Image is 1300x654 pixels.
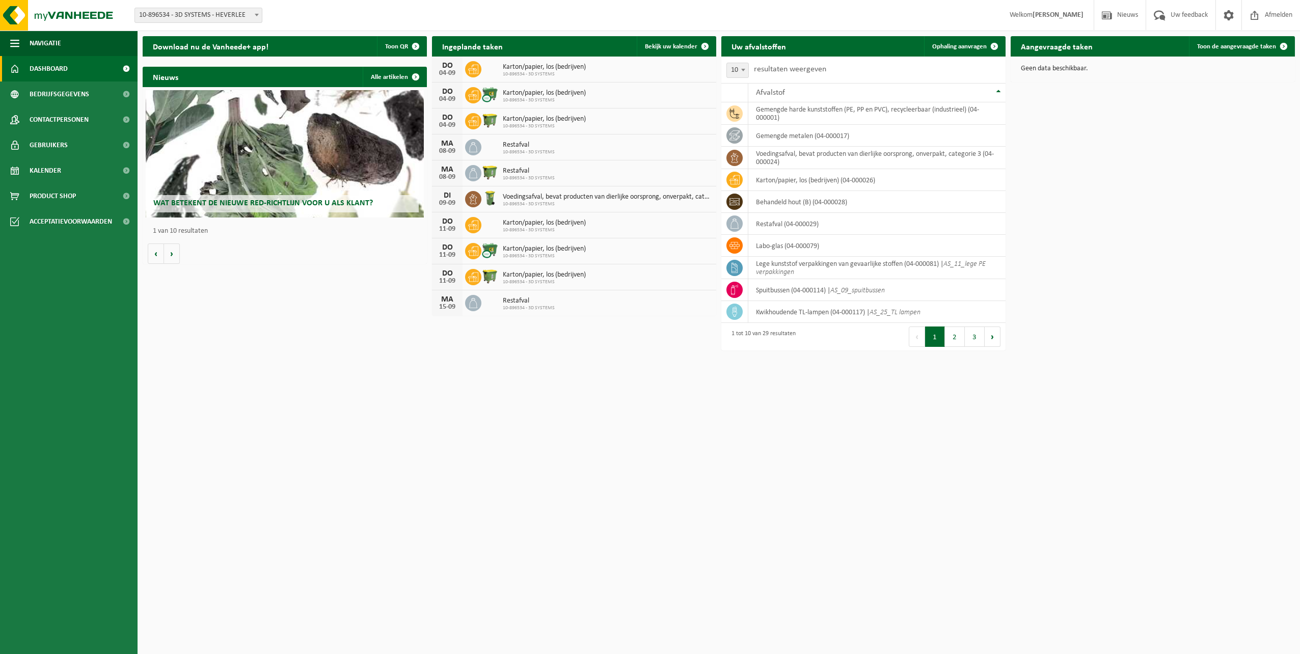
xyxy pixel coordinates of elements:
div: 09-09 [437,200,457,207]
span: 10-896534 - 3D SYSTEMS [503,71,586,77]
div: DO [437,114,457,122]
div: 15-09 [437,304,457,311]
button: Next [985,326,1000,347]
i: AS_09_spuitbussen [830,287,885,294]
img: WB-1100-HPE-GN-50 [481,112,499,129]
button: Previous [909,326,925,347]
span: 10 [727,63,748,77]
span: 10-896534 - 3D SYSTEMS [503,253,586,259]
span: 10-896534 - 3D SYSTEMS [503,175,555,181]
span: Gebruikers [30,132,68,158]
div: DO [437,62,457,70]
span: Kalender [30,158,61,183]
td: gemengde metalen (04-000017) [748,125,1006,147]
span: Karton/papier, los (bedrijven) [503,271,586,279]
span: Acceptatievoorwaarden [30,209,112,234]
img: WB-1100-HPE-GN-50 [481,267,499,285]
span: Karton/papier, los (bedrijven) [503,115,586,123]
span: 10-896534 - 3D SYSTEMS [503,279,586,285]
span: Karton/papier, los (bedrijven) [503,89,586,97]
div: DO [437,243,457,252]
span: Karton/papier, los (bedrijven) [503,63,586,71]
td: voedingsafval, bevat producten van dierlijke oorsprong, onverpakt, categorie 3 (04-000024) [748,147,1006,169]
button: 1 [925,326,945,347]
a: Wat betekent de nieuwe RED-richtlijn voor u als klant? [146,90,424,217]
span: Restafval [503,141,555,149]
div: 04-09 [437,122,457,129]
i: AS_25_TL lampen [870,309,920,316]
div: 04-09 [437,70,457,77]
a: Ophaling aanvragen [924,36,1005,57]
td: lege kunststof verpakkingen van gevaarlijke stoffen (04-000081) | [748,257,1006,279]
div: 11-09 [437,226,457,233]
div: DO [437,88,457,96]
span: Afvalstof [756,89,785,97]
div: DO [437,269,457,278]
button: Toon QR [377,36,426,57]
a: Toon de aangevraagde taken [1189,36,1294,57]
span: Wat betekent de nieuwe RED-richtlijn voor u als klant? [153,199,373,207]
span: 10-896534 - 3D SYSTEMS [503,97,586,103]
div: 1 tot 10 van 29 resultaten [726,325,796,348]
div: DI [437,192,457,200]
div: DO [437,217,457,226]
span: Karton/papier, los (bedrijven) [503,245,586,253]
span: 10-896534 - 3D SYSTEMS - HEVERLEE [135,8,262,22]
span: Contactpersonen [30,107,89,132]
span: 10-896534 - 3D SYSTEMS [503,227,586,233]
div: 08-09 [437,174,457,181]
span: Karton/papier, los (bedrijven) [503,219,586,227]
i: AS_11_lege PE verpakkingen [756,260,986,276]
span: 10-896534 - 3D SYSTEMS [503,201,711,207]
div: 11-09 [437,278,457,285]
td: behandeld hout (B) (04-000028) [748,191,1006,213]
img: WB-1100-HPE-GN-50 [481,163,499,181]
span: Restafval [503,297,555,305]
span: 10-896534 - 3D SYSTEMS [503,305,555,311]
h2: Download nu de Vanheede+ app! [143,36,279,56]
a: Alle artikelen [363,67,426,87]
h2: Uw afvalstoffen [721,36,796,56]
div: MA [437,140,457,148]
td: spuitbussen (04-000114) | [748,279,1006,301]
span: 10-896534 - 3D SYSTEMS [503,149,555,155]
span: Product Shop [30,183,76,209]
span: Ophaling aanvragen [932,43,987,50]
td: karton/papier, los (bedrijven) (04-000026) [748,169,1006,191]
span: Navigatie [30,31,61,56]
h2: Nieuws [143,67,188,87]
span: Bekijk uw kalender [645,43,697,50]
button: 3 [965,326,985,347]
button: Volgende [164,243,180,264]
div: 04-09 [437,96,457,103]
img: WB-0660-CU [481,86,499,103]
p: 1 van 10 resultaten [153,228,422,235]
div: MA [437,295,457,304]
span: Voedingsafval, bevat producten van dierlijke oorsprong, onverpakt, categorie 3 [503,193,711,201]
td: gemengde harde kunststoffen (PE, PP en PVC), recycleerbaar (industrieel) (04-000001) [748,102,1006,125]
span: 10-896534 - 3D SYSTEMS [503,123,586,129]
a: Bekijk uw kalender [637,36,715,57]
span: Restafval [503,167,555,175]
td: kwikhoudende TL-lampen (04-000117) | [748,301,1006,323]
td: restafval (04-000029) [748,213,1006,235]
div: MA [437,166,457,174]
label: resultaten weergeven [754,65,826,73]
td: labo-glas (04-000079) [748,235,1006,257]
span: Toon de aangevraagde taken [1197,43,1276,50]
img: WB-0660-CU [481,241,499,259]
span: Bedrijfsgegevens [30,81,89,107]
h2: Aangevraagde taken [1011,36,1103,56]
span: 10-896534 - 3D SYSTEMS - HEVERLEE [134,8,262,23]
span: Toon QR [385,43,408,50]
button: Vorige [148,243,164,264]
strong: [PERSON_NAME] [1033,11,1084,19]
p: Geen data beschikbaar. [1021,65,1285,72]
button: 2 [945,326,965,347]
span: Dashboard [30,56,68,81]
img: WB-0140-HPE-GN-50 [481,189,499,207]
h2: Ingeplande taken [432,36,513,56]
div: 08-09 [437,148,457,155]
div: 11-09 [437,252,457,259]
span: 10 [726,63,749,78]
